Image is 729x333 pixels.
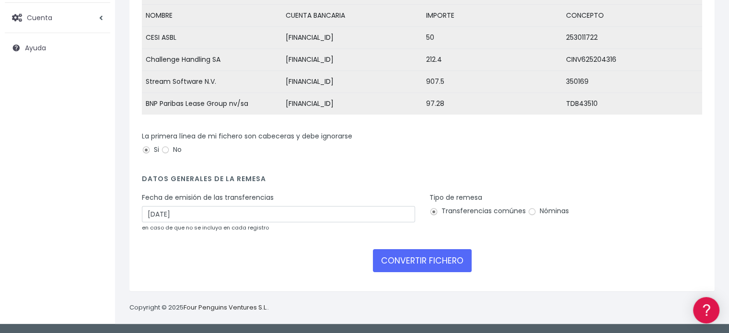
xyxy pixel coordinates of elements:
[132,276,185,285] a: POWERED BY ENCHANT
[27,12,52,22] span: Cuenta
[10,106,182,115] div: Convertir ficheros
[10,230,182,239] div: Programadores
[5,8,110,28] a: Cuenta
[10,256,182,273] button: Contáctanos
[10,190,182,199] div: Facturación
[161,145,182,155] label: No
[142,145,159,155] label: Si
[562,93,702,115] td: TDB43510
[422,5,562,27] td: IMPORTE
[142,27,282,49] td: CESI ASBL
[5,38,110,58] a: Ayuda
[429,206,526,216] label: Transferencias comúnes
[142,93,282,115] td: BNP Paribas Lease Group nv/sa
[562,71,702,93] td: 350169
[373,249,472,272] button: CONVERTIR FICHERO
[142,131,352,141] label: La primera línea de mi fichero son cabeceras y debe ignorarse
[142,224,269,231] small: en caso de que no se incluya en cada registro
[142,5,282,27] td: NOMBRE
[422,27,562,49] td: 50
[184,303,267,312] a: Four Penguins Ventures S.L.
[10,151,182,166] a: Videotutoriales
[422,49,562,71] td: 212.4
[129,303,269,313] p: Copyright © 2025 .
[142,71,282,93] td: Stream Software N.V.
[10,166,182,181] a: Perfiles de empresas
[282,5,422,27] td: CUENTA BANCARIA
[10,67,182,76] div: Información general
[562,27,702,49] td: 253011722
[429,193,482,203] label: Tipo de remesa
[562,5,702,27] td: CONCEPTO
[528,206,569,216] label: Nóminas
[282,27,422,49] td: [FINANCIAL_ID]
[282,71,422,93] td: [FINANCIAL_ID]
[282,49,422,71] td: [FINANCIAL_ID]
[142,193,274,203] label: Fecha de emisión de las transferencias
[10,121,182,136] a: Formatos
[10,245,182,260] a: API
[142,175,702,188] h4: Datos generales de la remesa
[10,81,182,96] a: Información general
[562,49,702,71] td: CINV625204316
[25,43,46,53] span: Ayuda
[422,93,562,115] td: 97.28
[422,71,562,93] td: 907.5
[142,49,282,71] td: Challenge Handling SA
[10,206,182,220] a: General
[282,93,422,115] td: [FINANCIAL_ID]
[10,136,182,151] a: Problemas habituales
